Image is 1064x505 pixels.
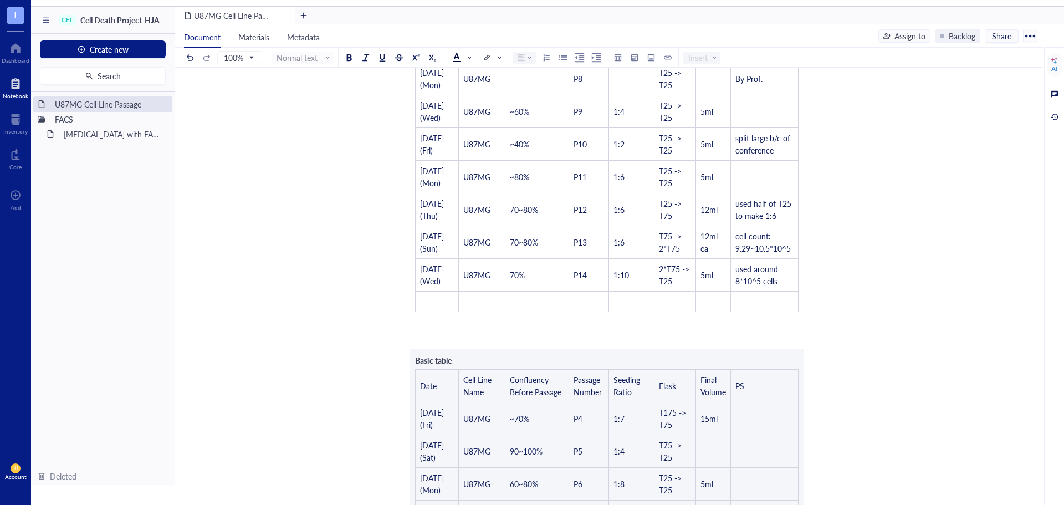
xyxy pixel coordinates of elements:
span: [DATE] (Mon) [420,165,446,188]
span: U87MG [463,139,490,150]
div: CEL [62,16,73,24]
span: used around 8*10^5 cells [735,263,780,287]
span: [DATE] (Fri) [420,132,446,156]
span: Insert [688,53,718,63]
span: split large b/c of conference [735,132,792,156]
span: U87MG [463,237,490,248]
span: 1:10 [613,269,629,280]
span: Share [992,31,1011,41]
div: [MEDICAL_DATA] with FACSymphonyA1 [59,126,168,142]
div: AI [1051,64,1057,73]
span: Search [98,72,121,80]
div: Core [9,164,22,170]
div: Dashboard [2,57,29,64]
span: 1:6 [613,204,625,215]
div: Assign to [894,30,925,42]
span: 5ml [700,106,713,117]
div: Notebook [3,93,28,99]
span: T25 -> T25 [659,132,684,156]
span: U87MG [463,106,490,117]
span: 70% [510,269,525,280]
span: 5ml [700,269,713,280]
span: T25 -> T25 [659,100,684,123]
div: Account [5,473,27,480]
span: T75 -> 2*T75 [659,231,684,254]
div: Deleted [50,470,76,482]
span: P8 [574,73,582,84]
span: 5ml [700,139,713,150]
span: 5ml [700,171,713,182]
span: used half of T25 to make 1:6 [735,198,794,221]
button: Create new [40,40,166,58]
span: P11 [574,171,587,182]
span: U87MG [463,269,490,280]
span: 1:4 [613,106,625,117]
span: 70~80% [510,237,538,248]
div: U87MG Cell Line Passage [50,96,168,112]
span: T25 -> T25 [659,165,684,188]
a: Dashboard [2,39,29,64]
span: U87MG [463,204,490,215]
span: [DATE] (Thu) [420,198,446,221]
span: 12ml ea [700,231,720,254]
span: P10 [574,139,587,150]
span: T25 -> T75 [659,198,684,221]
span: P13 [574,237,587,248]
span: Create new [90,45,129,54]
span: Cell Death Project-HJA [80,14,160,25]
span: ~40% [510,139,529,150]
span: 1:2 [613,139,625,150]
span: U87MG [463,73,490,84]
span: [DATE] (Sun) [420,231,446,254]
span: Normal text [277,53,331,63]
div: Inventory [3,128,28,135]
div: FACS [50,111,168,127]
span: P14 [574,269,587,280]
a: Inventory [3,110,28,135]
span: P12 [574,204,587,215]
span: P9 [574,106,582,117]
span: Document [184,32,221,43]
a: Notebook [3,75,28,99]
span: ~80% [510,171,529,182]
div: Backlog [949,30,975,42]
span: By Prof. [735,73,763,84]
span: 12ml [700,204,718,215]
div: Add [11,204,21,211]
span: 1:6 [613,171,625,182]
span: Materials [238,32,269,43]
span: JH [13,466,18,471]
span: Metadata [287,32,320,43]
button: Share [985,29,1019,43]
span: 100% [224,53,253,63]
span: T [13,7,18,21]
span: 70~80% [510,204,538,215]
a: Core [9,146,22,170]
span: U87MG [463,171,490,182]
span: 2*T75 -> T25 [659,263,692,287]
span: cell count: 9.29~10.5*10^5 [735,231,791,254]
span: 1:6 [613,237,625,248]
span: ~60% [510,106,529,117]
button: Search [40,67,166,85]
span: [DATE] (Wed) [420,263,446,287]
span: [DATE] (Wed) [420,100,446,123]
